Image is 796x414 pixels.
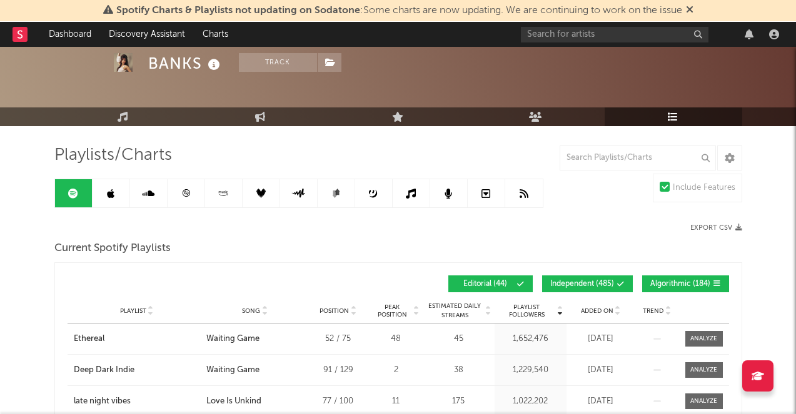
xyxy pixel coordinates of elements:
div: 91 / 129 [310,364,366,377]
div: 1,652,476 [498,333,563,345]
button: Track [239,53,317,72]
div: 1,022,202 [498,395,563,408]
span: Current Spotify Playlists [54,241,171,256]
span: Editorial ( 44 ) [456,280,514,288]
a: Charts [194,22,237,47]
button: Export CSV [690,224,742,232]
a: Dashboard [40,22,100,47]
span: Dismiss [686,6,693,16]
a: Ethereal [74,333,200,345]
span: Position [320,307,349,315]
span: Peak Position [373,303,412,318]
button: Independent(485) [542,275,633,292]
div: 1,229,540 [498,364,563,377]
div: 11 [373,395,420,408]
div: [DATE] [570,333,632,345]
span: Song [242,307,260,315]
a: late night vibes [74,395,200,408]
div: [DATE] [570,395,632,408]
div: Include Features [673,180,735,195]
div: Waiting Game [206,333,259,345]
span: Playlists/Charts [54,148,172,163]
button: Editorial(44) [448,275,533,292]
div: Deep Dark Indie [74,364,134,377]
div: 2 [373,364,420,377]
input: Search Playlists/Charts [560,145,716,170]
div: late night vibes [74,395,131,408]
a: Discovery Assistant [100,22,194,47]
span: Independent ( 485 ) [550,280,614,288]
div: 52 / 75 [310,333,366,345]
div: 48 [373,333,420,345]
span: : Some charts are now updating. We are continuing to work on the issue [116,6,682,16]
span: Estimated Daily Streams [426,302,484,320]
span: Added On [581,307,613,315]
span: Algorithmic ( 184 ) [650,280,710,288]
a: Deep Dark Indie [74,364,200,377]
div: Waiting Game [206,364,259,377]
div: 38 [426,364,491,377]
div: 175 [426,395,491,408]
div: BANKS [148,53,223,74]
div: [DATE] [570,364,632,377]
span: Spotify Charts & Playlists not updating on Sodatone [116,6,360,16]
div: 77 / 100 [310,395,366,408]
div: Love Is Unkind [206,395,261,408]
span: Trend [643,307,663,315]
input: Search for artists [521,27,708,42]
button: Algorithmic(184) [642,275,729,292]
div: Ethereal [74,333,104,345]
span: Playlist Followers [498,303,556,318]
div: 45 [426,333,491,345]
span: Playlist [120,307,146,315]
